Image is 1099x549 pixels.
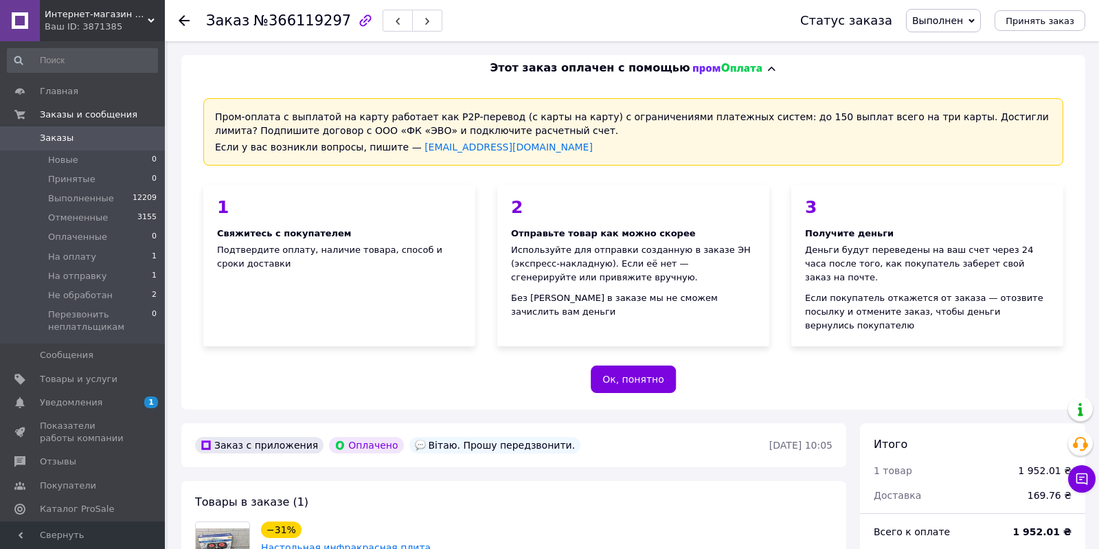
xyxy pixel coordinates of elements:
[48,309,152,333] span: Перезвонить неплатльщикам
[48,270,106,282] span: На отправку
[490,60,690,76] span: Этот заказ оплачен с помощью
[874,490,921,501] span: Доставка
[40,480,96,492] span: Покупатели
[48,289,113,302] span: Не обработан
[40,503,114,515] span: Каталог ProSale
[511,291,756,319] div: Без [PERSON_NAME] в заказе мы не сможем зачислить вам деньги
[217,199,462,216] div: 1
[206,12,249,29] span: Заказ
[591,366,676,393] button: Ок, понятно
[48,154,78,166] span: Новые
[144,396,158,408] span: 1
[805,243,1050,284] div: Деньги будут переведены на ваш счет через 24 часа после того, как покупатель заберет свой заказ н...
[511,243,756,284] div: Используйте для отправки созданную в заказе ЭН (экспресс-накладную). Если её нет — сгенерируйте и...
[874,526,950,537] span: Всего к оплате
[45,8,148,21] span: Интернет-магазин "Grandmarket24"
[40,420,127,445] span: Показатели работы компании
[1018,464,1072,478] div: 1 952.01 ₴
[152,154,157,166] span: 0
[48,192,114,205] span: Выполненные
[800,14,892,27] div: Статус заказа
[805,291,1050,333] div: Если покупатель откажется от заказа — отозвите посылку и отмените заказ, чтобы деньги вернулись п...
[1068,465,1096,493] button: Чат с покупателем
[1006,16,1074,26] span: Принять заказ
[40,349,93,361] span: Сообщения
[152,251,157,263] span: 1
[329,437,403,453] div: Оплачено
[215,140,1052,154] div: Если у вас возникли вопросы, пишите —
[874,465,912,476] span: 1 товар
[137,212,157,224] span: 3155
[874,438,907,451] span: Итого
[40,85,78,98] span: Главная
[511,199,756,216] div: 2
[40,132,73,144] span: Заказы
[424,142,593,153] a: [EMAIL_ADDRESS][DOMAIN_NAME]
[48,212,108,224] span: Отмененные
[152,231,157,243] span: 0
[48,251,96,263] span: На оплату
[133,192,157,205] span: 12209
[415,440,426,451] img: :speech_balloon:
[203,185,475,346] div: Подтвердите оплату, наличие товара, способ и сроки доставки
[40,396,102,409] span: Уведомления
[769,440,832,451] time: [DATE] 10:05
[152,289,157,302] span: 2
[805,228,894,238] span: Получите деньги
[152,270,157,282] span: 1
[1012,526,1072,537] b: 1 952.01 ₴
[203,98,1063,166] div: Пром-оплата с выплатой на карту работает как P2P-перевод (с карты на карту) с ограничениями плате...
[511,228,696,238] span: Отправьте товар как можно скорее
[195,437,324,453] div: Заказ с приложения
[261,522,302,538] div: −31%
[48,231,107,243] span: Оплаченные
[217,228,351,238] span: Свяжитесь с покупателем
[7,48,158,73] input: Поиск
[40,109,137,121] span: Заказы и сообщения
[45,21,165,33] div: Ваш ID: 3871385
[48,173,95,186] span: Принятые
[40,456,76,468] span: Отзывы
[152,173,157,186] span: 0
[152,309,157,333] span: 0
[179,14,190,27] div: Вернуться назад
[195,495,308,508] span: Товары в заказе (1)
[805,199,1050,216] div: 3
[912,15,963,26] span: Выполнен
[1019,480,1080,511] div: 169.76 ₴
[995,10,1085,31] button: Принять заказ
[40,373,117,385] span: Товары и услуги
[409,437,581,453] div: Вітаю. Прошу передзвонити.
[253,12,351,29] span: №366119297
